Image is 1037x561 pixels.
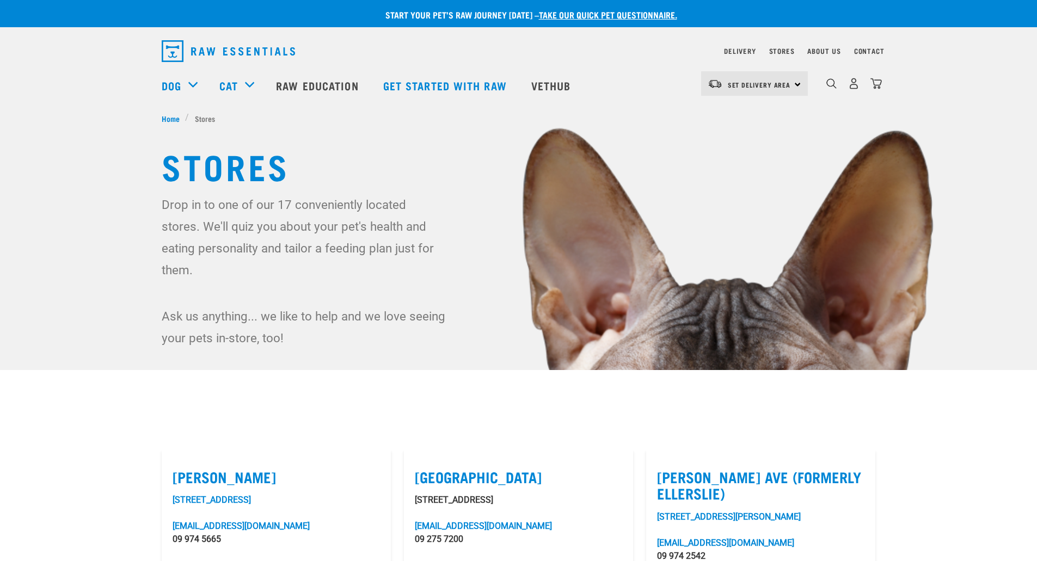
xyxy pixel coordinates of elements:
img: user.png [848,78,860,89]
a: Dog [162,77,181,94]
img: home-icon@2x.png [870,78,882,89]
a: Raw Education [265,64,372,107]
p: Ask us anything... we like to help and we love seeing your pets in-store, too! [162,305,447,349]
span: Set Delivery Area [728,83,791,87]
a: Get started with Raw [372,64,520,107]
a: Vethub [520,64,585,107]
a: Delivery [724,49,756,53]
img: van-moving.png [708,79,722,89]
img: home-icon-1@2x.png [826,78,837,89]
a: [EMAIL_ADDRESS][DOMAIN_NAME] [173,521,310,531]
a: [EMAIL_ADDRESS][DOMAIN_NAME] [657,538,794,548]
nav: dropdown navigation [153,36,885,66]
label: [GEOGRAPHIC_DATA] [415,468,622,485]
a: 09 974 2542 [657,551,705,561]
a: 09 974 5665 [173,534,221,544]
a: Cat [219,77,238,94]
label: [PERSON_NAME] [173,468,380,485]
p: [STREET_ADDRESS] [415,494,622,507]
h1: Stores [162,146,876,185]
a: take our quick pet questionnaire. [539,12,677,17]
p: Drop in to one of our 17 conveniently located stores. We'll quiz you about your pet's health and ... [162,194,447,281]
a: [STREET_ADDRESS] [173,495,251,505]
nav: breadcrumbs [162,113,876,124]
a: About Us [807,49,840,53]
a: Contact [854,49,885,53]
span: Home [162,113,180,124]
a: [STREET_ADDRESS][PERSON_NAME] [657,511,801,522]
a: 09 275 7200 [415,534,463,544]
a: Stores [769,49,795,53]
img: Raw Essentials Logo [162,40,295,62]
a: [EMAIL_ADDRESS][DOMAIN_NAME] [415,521,552,531]
label: [PERSON_NAME] Ave (Formerly Ellerslie) [657,468,864,502]
a: Home [162,113,186,124]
